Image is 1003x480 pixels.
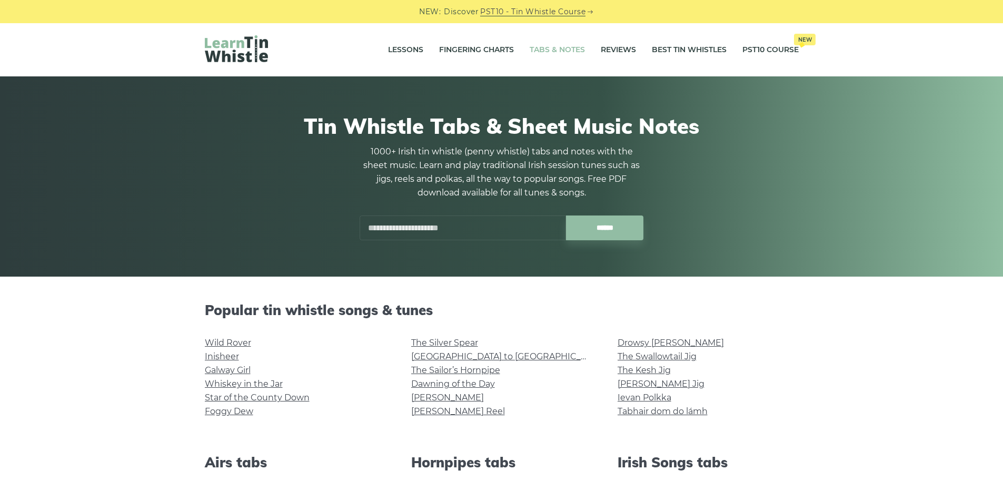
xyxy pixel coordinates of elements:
a: Foggy Dew [205,406,253,416]
a: Reviews [601,37,636,63]
a: Tabs & Notes [530,37,585,63]
img: LearnTinWhistle.com [205,35,268,62]
a: The Kesh Jig [618,365,671,375]
a: The Sailor’s Hornpipe [411,365,500,375]
h2: Irish Songs tabs [618,454,799,471]
h1: Tin Whistle Tabs & Sheet Music Notes [205,113,799,139]
a: Whiskey in the Jar [205,379,283,389]
a: Ievan Polkka [618,393,671,403]
a: Lessons [388,37,423,63]
a: Star of the County Down [205,393,310,403]
a: [GEOGRAPHIC_DATA] to [GEOGRAPHIC_DATA] [411,351,605,361]
a: Tabhair dom do lámh [618,406,708,416]
a: Galway Girl [205,365,251,375]
a: [PERSON_NAME] [411,393,484,403]
a: Fingering Charts [439,37,514,63]
a: Drowsy [PERSON_NAME] [618,338,724,348]
a: Wild Rover [205,338,251,348]
a: The Silver Spear [411,338,478,348]
h2: Hornpipes tabs [411,454,592,471]
a: PST10 CourseNew [742,37,799,63]
a: Best Tin Whistles [652,37,727,63]
span: New [794,34,816,45]
a: [PERSON_NAME] Reel [411,406,505,416]
a: Inisheer [205,351,239,361]
a: The Swallowtail Jig [618,351,697,361]
a: Dawning of the Day [411,379,495,389]
a: [PERSON_NAME] Jig [618,379,704,389]
h2: Airs tabs [205,454,386,471]
p: 1000+ Irish tin whistle (penny whistle) tabs and notes with the sheet music. Learn and play tradi... [360,145,644,200]
h2: Popular tin whistle songs & tunes [205,302,799,318]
